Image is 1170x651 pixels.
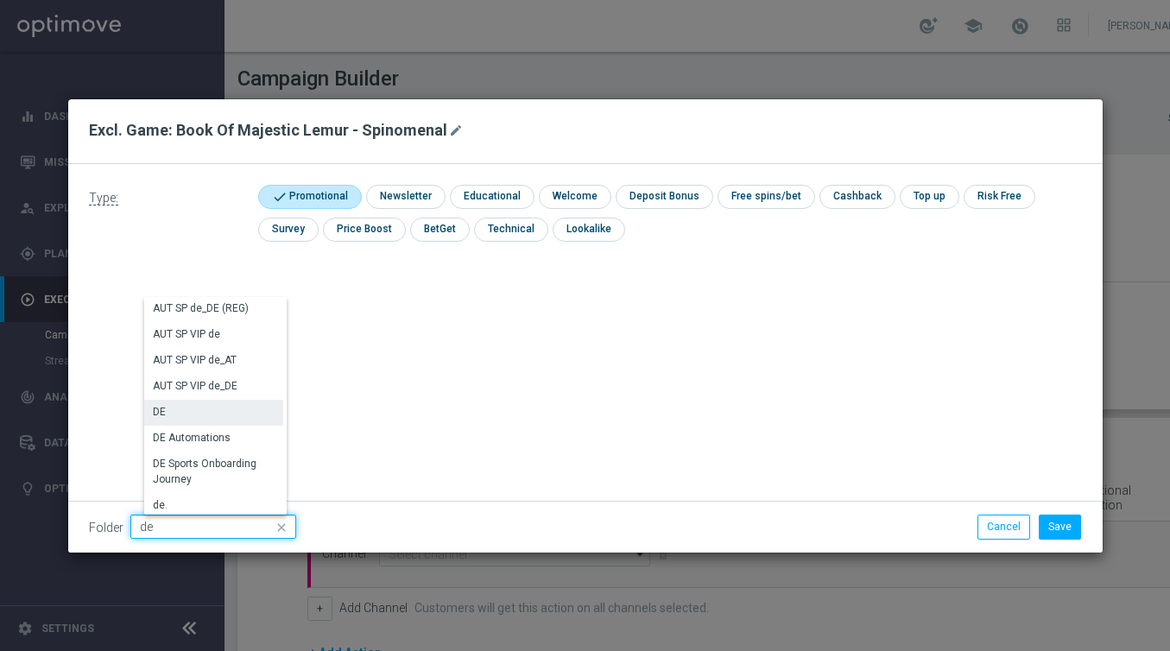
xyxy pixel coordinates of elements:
[449,123,463,137] i: mode_edit
[144,296,283,322] div: Press SPACE to select this row.
[153,378,237,394] div: AUT SP VIP de_DE
[1039,515,1081,539] button: Save
[144,493,283,519] div: Press SPACE to select this row.
[447,120,469,141] button: mode_edit
[89,191,118,205] span: Type:
[977,515,1030,539] button: Cancel
[274,515,291,540] i: close
[153,326,220,342] div: AUT SP VIP de
[144,452,283,493] div: Press SPACE to select this row.
[144,322,283,348] div: Press SPACE to select this row.
[144,400,283,426] div: Press SPACE to select this row.
[153,404,166,420] div: DE
[153,300,249,316] div: AUT SP de_DE (REG)
[153,352,237,368] div: AUT SP VIP de_AT
[153,456,275,487] div: DE Sports Onboarding Journey
[153,497,168,513] div: de.
[130,515,296,539] input: Quick find
[89,120,447,141] h2: Excl. Game: Book Of Majestic Lemur - Spinomenal
[144,348,283,374] div: Press SPACE to select this row.
[153,430,231,446] div: DE Automations
[89,521,123,535] label: Folder
[144,374,283,400] div: Press SPACE to select this row.
[144,426,283,452] div: Press SPACE to select this row.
